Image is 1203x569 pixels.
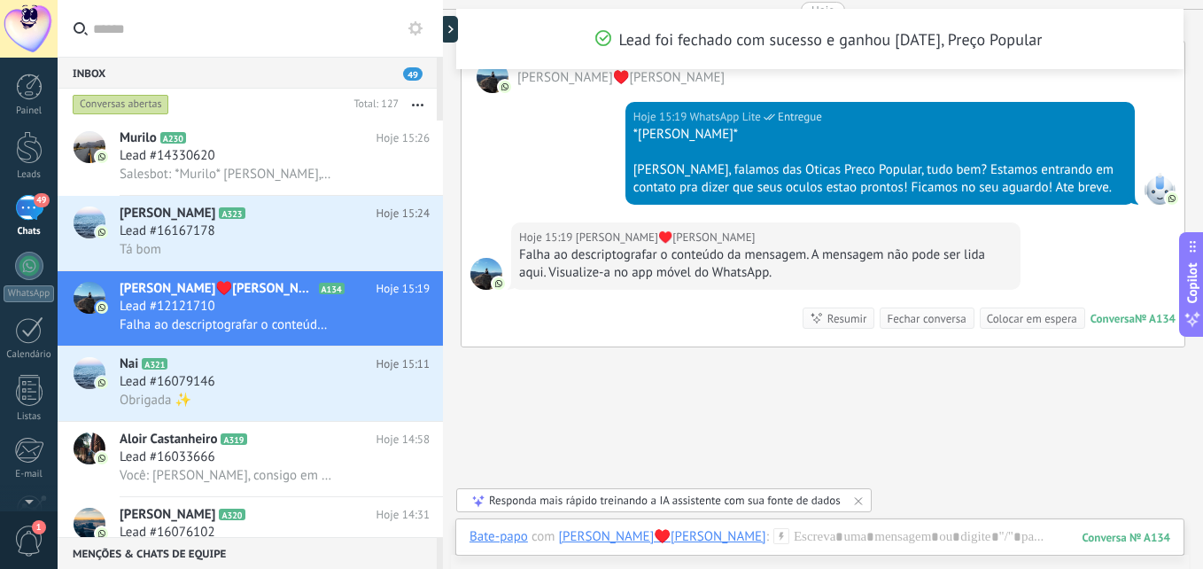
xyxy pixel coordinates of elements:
[96,527,108,540] img: icon
[376,506,430,524] span: Hoje 14:31
[376,355,430,373] span: Hoje 15:11
[219,509,244,520] span: A320
[440,16,458,43] div: Mostrar
[96,151,108,163] img: icon
[120,524,215,542] span: Lead #16076102
[221,433,246,445] span: A319
[58,196,443,270] a: avataricon[PERSON_NAME]A323Hoje 15:24Lead #16167178Tá bom
[376,280,430,298] span: Hoje 15:19
[219,207,244,219] span: A323
[319,283,345,294] span: A134
[4,105,55,117] div: Painel
[519,246,1013,282] div: Falha ao descriptografar o conteúdo da mensagem. A mensagem não pode ser lida aqui. Visualize-a n...
[1144,173,1176,205] span: WhatsApp Lite
[120,506,215,524] span: [PERSON_NAME]
[519,229,576,246] div: Hoje 15:19
[58,57,437,89] div: Inbox
[120,316,332,333] span: Falha ao descriptografar o conteúdo da mensagem. A mensagem não pode ser lida aqui. Visualize-a n...
[376,205,430,222] span: Hoje 15:24
[576,229,756,246] span: Linda♥️lindamar
[142,358,167,370] span: A321
[120,373,215,391] span: Lead #16079146
[120,241,161,258] span: Tá bom
[559,528,766,544] div: Linda♥️lindamar
[58,537,437,569] div: Menções & Chats de equipe
[827,310,867,327] div: Resumir
[517,69,725,86] span: Linda♥️lindamar
[987,310,1077,327] div: Colocar em espera
[633,161,1127,197] div: [PERSON_NAME], falamos das Oticas Preco Popular, tudo bem? Estamos entrando em contato pra dizer ...
[376,129,430,147] span: Hoje 15:26
[120,205,215,222] span: [PERSON_NAME]
[120,129,157,147] span: Murilo
[477,61,508,93] span: Linda♥️lindamar
[96,377,108,389] img: icon
[160,132,186,144] span: A230
[532,528,555,546] span: com
[4,226,55,238] div: Chats
[96,452,108,464] img: icon
[4,411,55,423] div: Listas
[58,347,443,421] a: avatariconNaiA321Hoje 15:11Lead #16079146Obrigada ✨
[887,310,966,327] div: Fechar conversa
[470,258,502,290] span: Linda♥️lindamar
[499,81,511,93] img: com.amocrm.amocrmwa.svg
[120,448,215,466] span: Lead #16033666
[778,108,822,126] span: Entregue
[120,166,332,183] span: Salesbot: *Murilo* [PERSON_NAME], falamos das Oticas Preco Popular, tudo bem? Estamos entrando em...
[120,467,332,484] span: Você: [PERSON_NAME], consigo em ate 10x sem juros no cartao
[1090,311,1135,326] div: Conversa
[1083,530,1170,545] div: 134
[403,67,423,81] span: 49
[73,94,169,115] div: Conversas abertas
[399,89,437,121] button: Mais
[58,422,443,496] a: avatariconAloir CastanheiroA319Hoje 14:58Lead #16033666Você: [PERSON_NAME], consigo em ate 10x se...
[34,193,49,207] span: 49
[597,29,1042,50] span: Lead foi fechado com sucesso e ganhou [DATE], Preço Popular
[766,528,769,546] span: :
[120,431,217,448] span: Aloir Castanheiro
[120,222,215,240] span: Lead #16167178
[58,271,443,346] a: avataricon[PERSON_NAME]♥️[PERSON_NAME]A134Hoje 15:19Lead #12121710Falha ao descriptografar o cont...
[489,493,841,508] div: Responda mais rápido treinando a IA assistente com sua fonte de dados
[633,108,690,126] div: Hoje 15:19
[4,285,54,302] div: WhatsApp
[120,298,215,316] span: Lead #12121710
[493,277,505,290] img: com.amocrm.amocrmwa.svg
[4,349,55,361] div: Calendário
[120,147,215,165] span: Lead #14330620
[58,121,443,195] a: avatariconMuriloA230Hoje 15:26Lead #14330620Salesbot: *Murilo* [PERSON_NAME], falamos das Oticas ...
[120,280,315,298] span: [PERSON_NAME]♥️[PERSON_NAME]
[690,108,761,126] span: WhatsApp Lite
[96,226,108,238] img: icon
[96,301,108,314] img: icon
[376,431,430,448] span: Hoje 14:58
[120,392,191,409] span: Obrigada ✨
[346,96,399,113] div: Total: 127
[1135,311,1176,326] div: № A134
[811,2,834,19] div: Hoje
[1166,192,1178,205] img: com.amocrm.amocrmwa.svg
[4,469,55,480] div: E-mail
[1184,263,1201,304] span: Copilot
[32,520,46,534] span: 1
[120,355,138,373] span: Nai
[633,126,1127,144] div: *[PERSON_NAME]*
[4,169,55,181] div: Leads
